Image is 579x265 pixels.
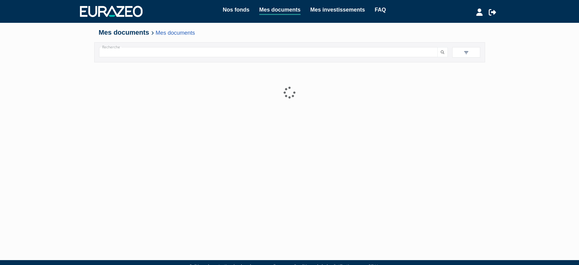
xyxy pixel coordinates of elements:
a: Nos fonds [223,5,250,14]
a: Mes investissements [310,5,365,14]
input: Recherche [99,47,438,57]
a: Mes documents [259,5,301,15]
h4: Mes documents [99,29,481,36]
img: 1732889491-logotype_eurazeo_blanc_rvb.png [80,6,143,17]
img: filter.svg [464,50,469,55]
a: FAQ [375,5,386,14]
a: Mes documents [156,30,195,36]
